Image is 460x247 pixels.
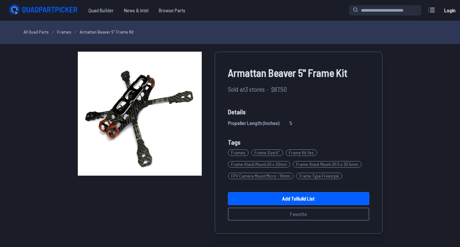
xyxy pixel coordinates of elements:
[24,28,49,35] a: All Quad Parts
[228,173,293,179] span: FPV Camera Mount : Micro - 19mm
[296,170,345,182] a: Frame Type:Freestyle
[228,107,369,117] span: Details
[271,84,287,94] span: $87.50
[228,170,296,182] a: FPV Camera Mount:Micro - 19mm
[228,192,369,205] a: Add toBuild List
[286,147,320,159] a: Frame Kit:Yes
[293,161,362,168] span: Frame Stack Mount : 30.5 x 30.5mm
[83,4,119,17] a: Quad Builder
[228,138,240,146] span: Tags
[251,147,286,159] a: Frame Size:5"
[119,4,154,17] a: News & Intel
[267,84,269,94] span: ·
[57,28,71,35] a: Frames
[228,149,249,156] span: Frames
[228,65,369,80] span: Armattan Beaver 5" Frame Kit
[80,28,134,35] a: Armattan Beaver 5" Frame Kit
[442,4,457,17] a: Login
[154,4,190,17] a: Browse Parts
[228,84,265,94] span: Sold at 3 stores
[293,159,364,170] a: Frame Stack Mount:30.5 x 30.5mm
[296,173,342,179] span: Frame Type : Freestyle
[286,149,317,156] span: Frame Kit : Yes
[228,208,369,221] button: Favorite
[228,147,251,159] a: Frames
[228,161,290,168] span: Frame Stack Mount : 20 x 20mm
[251,149,283,156] span: Frame Size : 5"
[228,159,293,170] a: Frame Stack Mount:20 x 20mm
[290,119,292,127] span: 5
[78,52,202,176] img: image
[228,119,280,127] span: Propeller Length (Inches)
